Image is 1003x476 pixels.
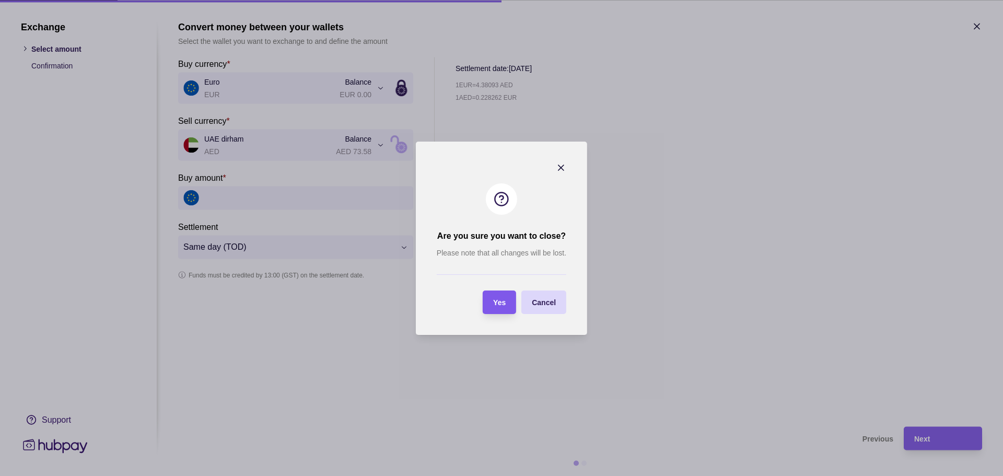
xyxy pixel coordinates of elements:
h2: Are you sure you want to close? [437,230,566,242]
button: Cancel [521,291,566,314]
button: Yes [483,291,516,314]
span: Cancel [532,298,556,307]
p: Please note that all changes will be lost. [437,247,566,259]
span: Yes [493,298,506,307]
